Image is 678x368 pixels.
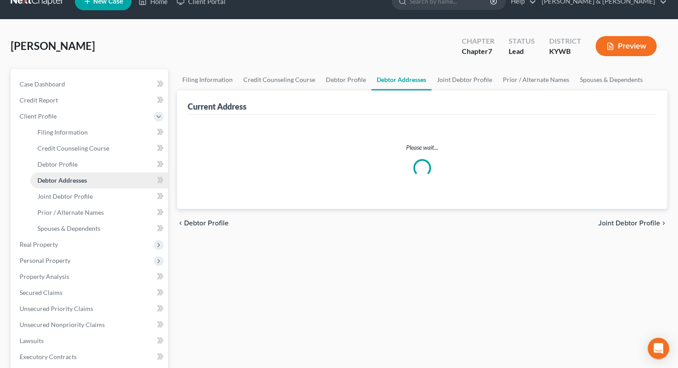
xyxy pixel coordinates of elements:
span: Joint Debtor Profile [598,220,660,227]
span: Client Profile [20,112,57,120]
a: Spouses & Dependents [575,69,648,90]
span: Credit Counseling Course [37,144,109,152]
div: Lead [509,46,535,57]
span: Lawsuits [20,337,44,344]
a: Unsecured Priority Claims [12,301,168,317]
a: Debtor Profile [30,156,168,172]
button: Preview [596,36,657,56]
span: Debtor Profile [184,220,229,227]
span: Unsecured Nonpriority Claims [20,321,105,328]
a: Executory Contracts [12,349,168,365]
p: Please wait... [195,143,649,152]
a: Prior / Alternate Names [30,204,168,221]
a: Property Analysis [12,269,168,285]
div: Status [509,36,535,46]
span: Prior / Alternate Names [37,209,104,216]
span: Filing Information [37,128,88,136]
span: Executory Contracts [20,353,77,360]
a: Credit Counseling Course [30,140,168,156]
span: Real Property [20,241,58,248]
span: Spouses & Dependents [37,225,100,232]
a: Secured Claims [12,285,168,301]
a: Prior / Alternate Names [497,69,575,90]
a: Lawsuits [12,333,168,349]
div: Current Address [188,101,247,112]
span: [PERSON_NAME] [11,39,95,52]
a: Spouses & Dependents [30,221,168,237]
div: Open Intercom Messenger [648,338,669,359]
div: Chapter [462,36,494,46]
a: Filing Information [177,69,238,90]
a: Debtor Addresses [30,172,168,188]
a: Unsecured Nonpriority Claims [12,317,168,333]
i: chevron_left [177,220,184,227]
span: Personal Property [20,257,70,264]
a: Credit Counseling Course [238,69,321,90]
span: Debtor Profile [37,160,78,168]
span: Property Analysis [20,273,69,280]
span: Unsecured Priority Claims [20,305,93,312]
span: Joint Debtor Profile [37,192,93,200]
a: Joint Debtor Profile [30,188,168,204]
a: Debtor Profile [321,69,371,90]
button: Joint Debtor Profile chevron_right [598,220,667,227]
div: KYWB [549,46,581,57]
i: chevron_right [660,220,667,227]
div: District [549,36,581,46]
a: Credit Report [12,92,168,108]
a: Joint Debtor Profile [431,69,497,90]
a: Debtor Addresses [371,69,431,90]
span: 7 [488,47,492,55]
button: chevron_left Debtor Profile [177,220,229,227]
div: Chapter [462,46,494,57]
a: Filing Information [30,124,168,140]
a: Case Dashboard [12,76,168,92]
span: Credit Report [20,96,58,104]
span: Case Dashboard [20,80,65,88]
span: Secured Claims [20,289,62,296]
span: Debtor Addresses [37,176,87,184]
